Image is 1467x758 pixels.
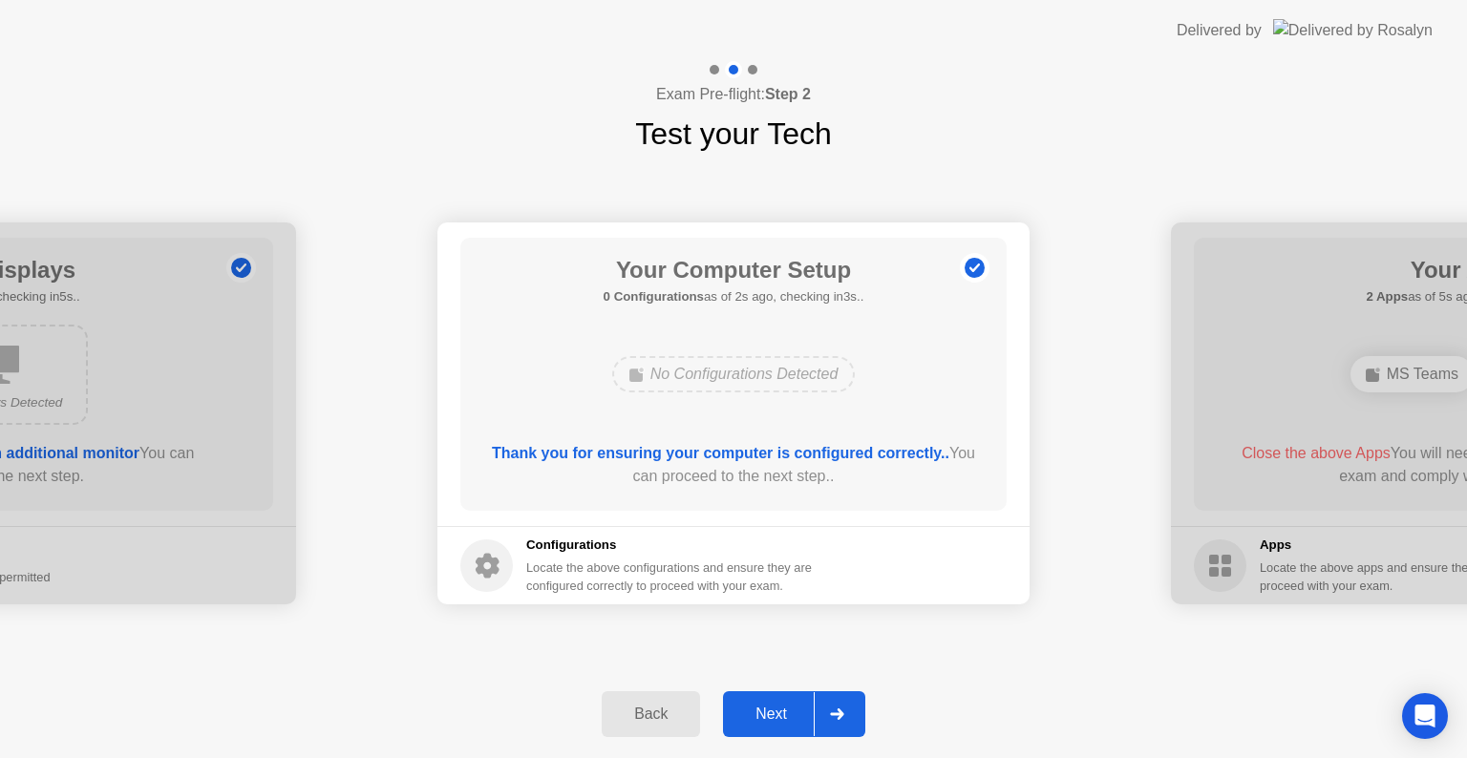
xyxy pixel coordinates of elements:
div: Back [607,705,694,723]
img: Delivered by Rosalyn [1273,19,1433,41]
b: Step 2 [765,86,811,102]
h1: Test your Tech [635,111,832,157]
button: Back [602,691,700,737]
h5: as of 2s ago, checking in3s.. [604,287,864,306]
b: Thank you for ensuring your computer is configured correctly.. [492,445,949,461]
div: Next [729,705,814,723]
h5: Configurations [526,536,816,555]
button: Next [723,691,865,737]
div: No Configurations Detected [612,356,856,392]
div: You can proceed to the next step.. [488,442,980,488]
div: Delivered by [1177,19,1262,42]
div: Open Intercom Messenger [1402,693,1448,739]
h1: Your Computer Setup [604,253,864,287]
div: Locate the above configurations and ensure they are configured correctly to proceed with your exam. [526,558,816,595]
b: 0 Configurations [604,289,704,304]
h4: Exam Pre-flight: [656,83,811,106]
